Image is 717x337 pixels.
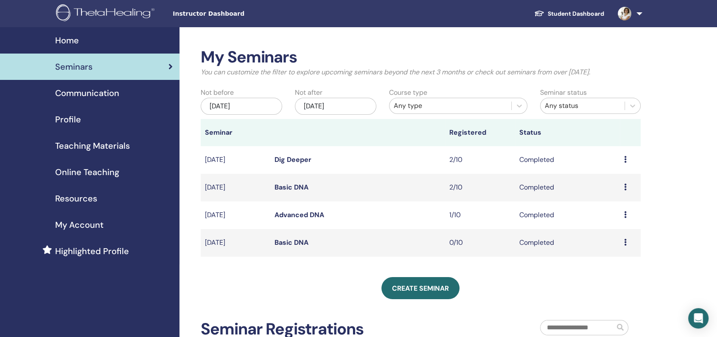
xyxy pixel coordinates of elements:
[55,87,119,99] span: Communication
[274,183,308,192] a: Basic DNA
[201,98,282,115] div: [DATE]
[515,201,620,229] td: Completed
[201,88,234,98] label: Not before
[688,308,709,329] div: Open Intercom Messenger
[392,284,449,293] span: Create seminar
[389,88,427,98] label: Course type
[274,155,311,164] a: Dig Deeper
[201,229,271,257] td: [DATE]
[56,4,157,23] img: logo.png
[55,245,129,258] span: Highlighted Profile
[201,67,641,77] p: You can customize the filter to explore upcoming seminars beyond the next 3 months or check out s...
[55,60,92,73] span: Seminars
[55,218,104,231] span: My Account
[515,146,620,174] td: Completed
[295,88,322,98] label: Not after
[55,34,79,47] span: Home
[201,119,271,146] th: Seminar
[274,238,308,247] a: Basic DNA
[540,88,587,98] label: Seminar status
[55,139,130,152] span: Teaching Materials
[201,174,271,201] td: [DATE]
[394,101,507,111] div: Any type
[201,201,271,229] td: [DATE]
[173,9,300,18] span: Instructor Dashboard
[381,277,459,299] a: Create seminar
[515,174,620,201] td: Completed
[445,229,515,257] td: 0/10
[527,6,611,22] a: Student Dashboard
[295,98,376,115] div: [DATE]
[515,229,620,257] td: Completed
[445,174,515,201] td: 2/10
[201,146,271,174] td: [DATE]
[201,48,641,67] h2: My Seminars
[55,113,81,126] span: Profile
[274,210,324,219] a: Advanced DNA
[445,201,515,229] td: 1/10
[55,192,97,205] span: Resources
[445,146,515,174] td: 2/10
[534,10,544,17] img: graduation-cap-white.svg
[445,119,515,146] th: Registered
[545,101,620,111] div: Any status
[618,7,631,20] img: default.jpg
[55,166,119,178] span: Online Teaching
[515,119,620,146] th: Status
